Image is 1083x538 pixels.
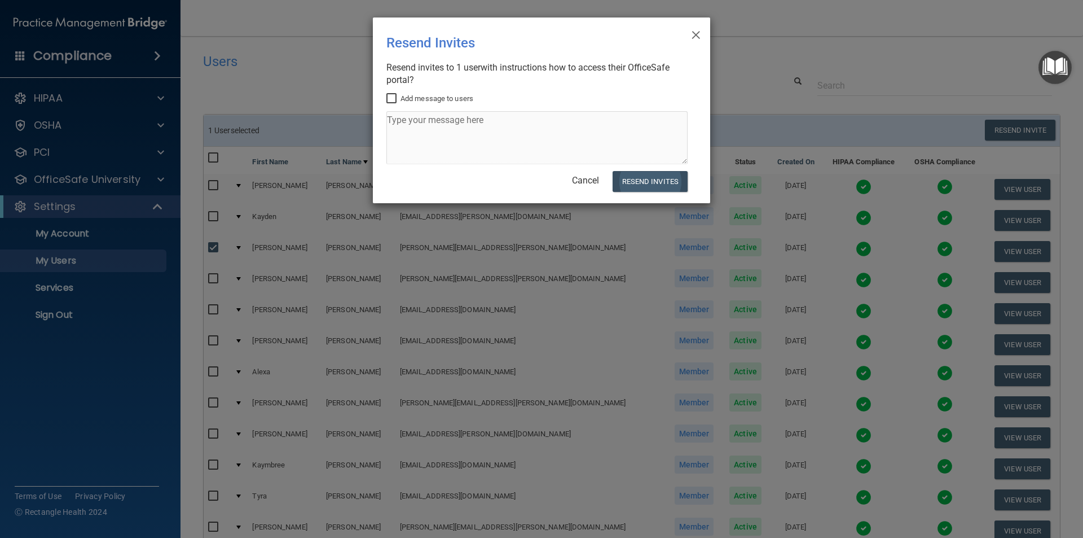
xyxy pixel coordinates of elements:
[386,27,650,59] div: Resend Invites
[613,171,688,192] button: Resend Invites
[691,22,701,45] span: ×
[1038,51,1072,84] button: Open Resource Center
[386,92,473,106] label: Add message to users
[386,62,688,86] div: Resend invites to 1 user with instructions how to access their OfficeSafe portal?
[386,94,399,103] input: Add message to users
[572,175,599,186] a: Cancel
